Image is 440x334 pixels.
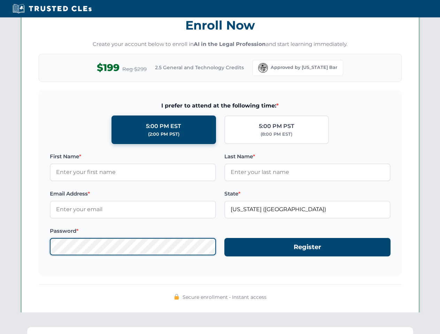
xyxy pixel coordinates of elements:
[224,190,391,198] label: State
[39,14,402,36] h3: Enroll Now
[224,238,391,256] button: Register
[50,227,216,235] label: Password
[50,201,216,218] input: Enter your email
[10,3,94,14] img: Trusted CLEs
[50,101,391,110] span: I prefer to attend at the following time:
[50,164,216,181] input: Enter your first name
[258,63,268,73] img: Florida Bar
[122,65,147,73] span: Reg $299
[224,201,391,218] input: Florida (FL)
[224,164,391,181] input: Enter your last name
[39,40,402,48] p: Create your account below to enroll in and start learning immediately.
[194,41,266,47] strong: AI in the Legal Profession
[148,131,179,138] div: (2:00 PM PST)
[183,293,267,301] span: Secure enrollment • Instant access
[97,60,119,75] span: $199
[146,122,181,131] div: 5:00 PM EST
[50,190,216,198] label: Email Address
[155,64,244,71] span: 2.5 General and Technology Credits
[174,294,179,300] img: 🔒
[261,131,292,138] div: (8:00 PM EST)
[224,152,391,161] label: Last Name
[271,64,337,71] span: Approved by [US_STATE] Bar
[50,152,216,161] label: First Name
[259,122,294,131] div: 5:00 PM PST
